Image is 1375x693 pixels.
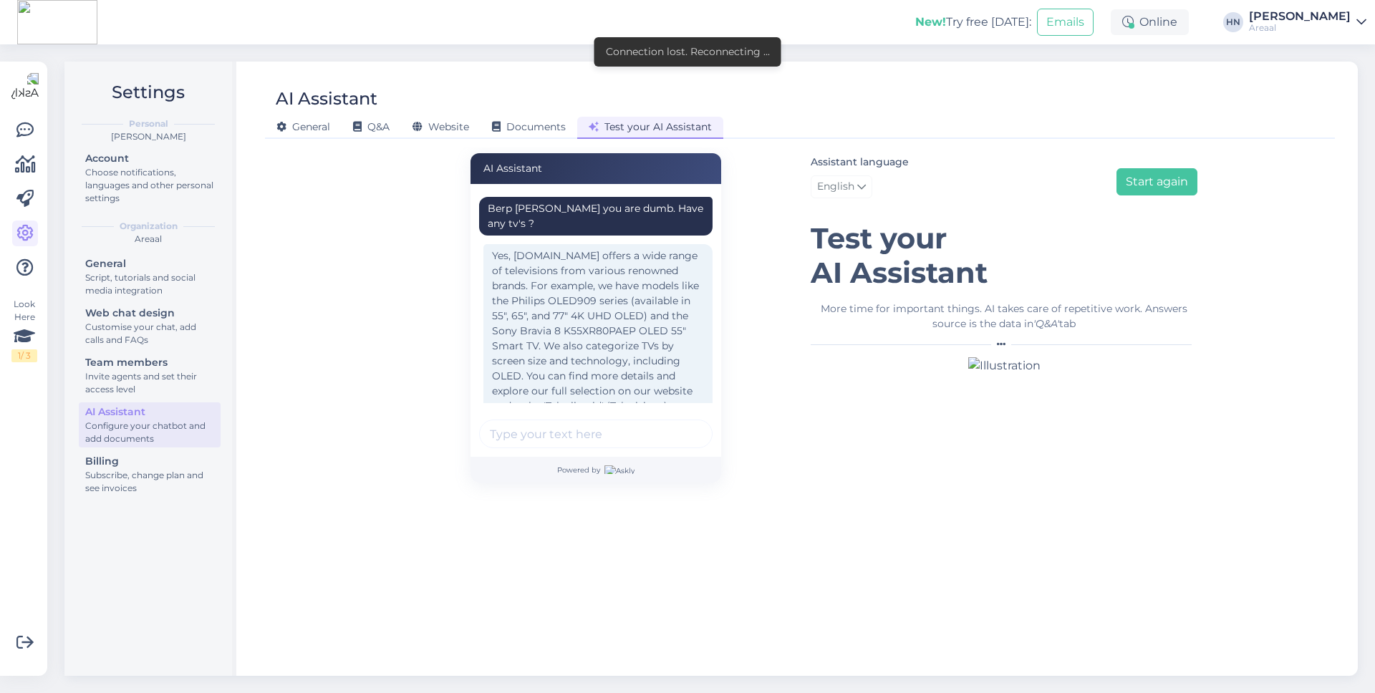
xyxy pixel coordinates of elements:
div: Invite agents and set their access level [85,370,214,396]
span: Q&A [353,120,390,133]
b: Personal [129,117,168,130]
div: [PERSON_NAME] [76,130,221,143]
div: Areaal [1249,22,1351,34]
span: Website [412,120,469,133]
span: Documents [492,120,566,133]
div: General [85,256,214,271]
div: Look Here [11,298,37,362]
div: Configure your chatbot and add documents [85,420,214,445]
img: Askly Logo [11,73,39,100]
div: Yes, [DOMAIN_NAME] offers a wide range of televisions from various renowned brands. For example, ... [483,244,713,448]
a: AccountChoose notifications, languages and other personal settings [79,149,221,207]
img: Illustration [968,357,1041,374]
div: HN [1223,12,1243,32]
div: Account [85,151,214,166]
img: Askly [604,465,635,474]
div: Billing [85,454,214,469]
a: BillingSubscribe, change plan and see invoices [79,452,221,497]
a: [PERSON_NAME]Areaal [1249,11,1366,34]
div: Try free [DATE]: [915,14,1031,31]
h1: Test your AI Assistant [811,221,1197,290]
label: Assistant language [811,155,909,170]
div: More time for important things. AI takes care of repetitive work. Answers source is the data in tab [811,301,1197,331]
span: Test your AI Assistant [589,120,712,133]
span: Powered by [557,465,635,475]
div: AI Assistant [276,85,377,112]
div: 1 / 3 [11,349,37,362]
a: English [811,175,872,198]
div: Team members [85,355,214,370]
div: Online [1111,9,1189,35]
div: Choose notifications, languages and other personal settings [85,166,214,205]
div: Web chat design [85,306,214,321]
i: 'Q&A' [1033,317,1059,330]
a: Team membersInvite agents and set their access level [79,353,221,398]
a: Web chat designCustomise your chat, add calls and FAQs [79,304,221,349]
span: General [276,120,330,133]
div: Subscribe, change plan and see invoices [85,469,214,495]
div: Customise your chat, add calls and FAQs [85,321,214,346]
b: New! [915,15,946,29]
div: AI Assistant [85,404,214,420]
h2: Settings [76,79,221,106]
a: AI AssistantConfigure your chatbot and add documents [79,402,221,447]
a: GeneralScript, tutorials and social media integration [79,254,221,299]
div: AI Assistant [471,153,721,184]
div: Areaal [76,233,221,246]
b: Organization [120,220,178,233]
input: Type your text here [479,420,713,448]
button: Start again [1116,168,1197,195]
div: Berp [PERSON_NAME] you are dumb. Have any tv's ? [488,201,704,231]
button: Emails [1037,9,1094,36]
div: Script, tutorials and social media integration [85,271,214,297]
div: Connection lost. Reconnecting ... [606,44,770,59]
div: [PERSON_NAME] [1249,11,1351,22]
span: English [817,179,854,195]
